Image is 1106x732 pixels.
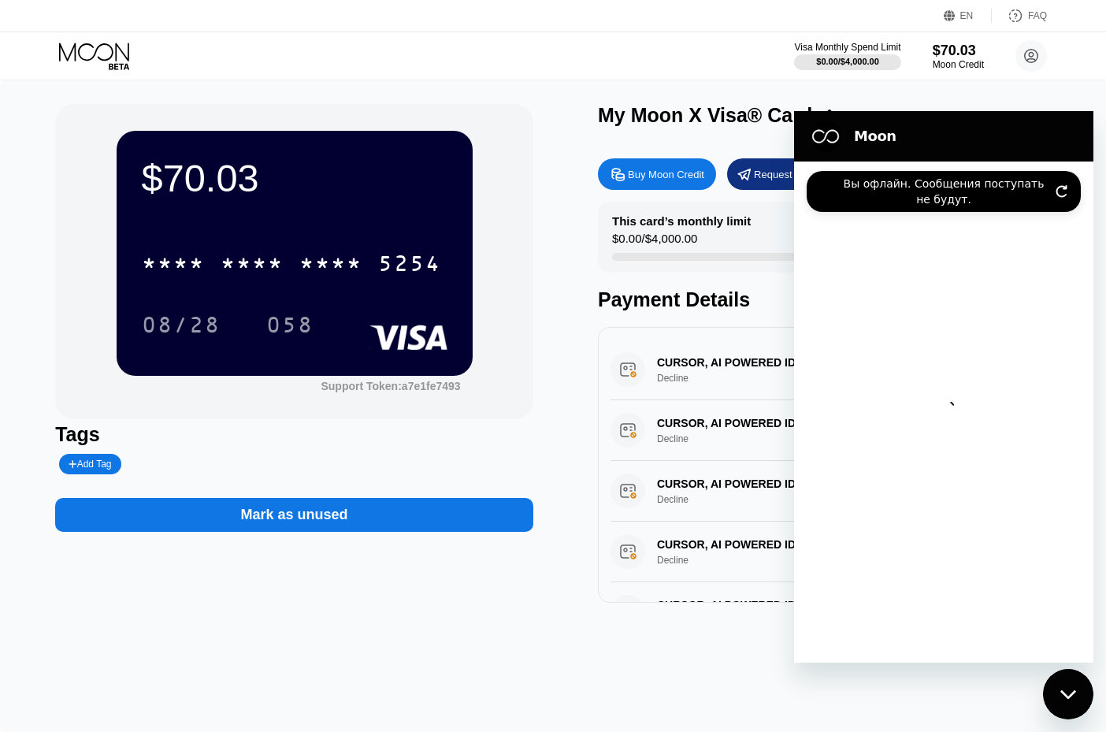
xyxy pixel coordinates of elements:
[794,42,900,70] div: Visa Monthly Spend Limit$0.00/$4,000.00
[794,42,900,53] div: Visa Monthly Spend Limit
[992,8,1047,24] div: FAQ
[960,10,974,21] div: EN
[794,111,1093,663] iframe: Окно обмена сообщениями
[254,305,325,344] div: 058
[933,59,984,70] div: Moon Credit
[933,43,984,59] div: $70.03
[612,214,751,228] div: This card’s monthly limit
[944,8,992,24] div: EN
[69,459,111,470] div: Add Tag
[598,104,812,127] div: My Moon X Visa® Card
[130,305,232,344] div: 08/28
[816,57,879,66] div: $0.00 / $4,000.00
[1028,10,1047,21] div: FAQ
[241,506,348,524] div: Mark as unused
[321,380,460,392] div: Support Token: a7e1fe7493
[55,423,533,446] div: Tags
[933,43,984,70] div: $70.03Moon Credit
[142,156,447,200] div: $70.03
[628,168,704,181] div: Buy Moon Credit
[378,253,441,278] div: 5254
[266,314,314,340] div: 058
[55,482,533,532] div: Mark as unused
[598,288,1076,311] div: Payment Details
[598,158,716,190] div: Buy Moon Credit
[612,232,697,253] div: $0.00 / $4,000.00
[727,158,845,190] div: Request a Refund
[59,454,121,474] div: Add Tag
[754,168,837,181] div: Request a Refund
[321,380,460,392] div: Support Token:a7e1fe7493
[142,314,221,340] div: 08/28
[1043,669,1093,719] iframe: Кнопка запуска окна обмена сообщениями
